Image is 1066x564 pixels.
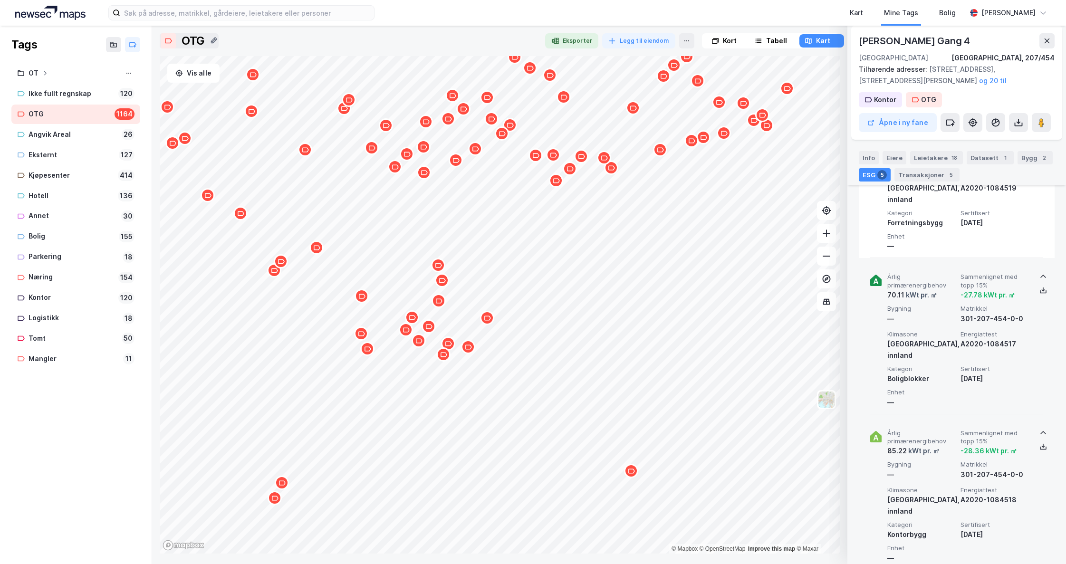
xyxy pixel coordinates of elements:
div: 414 [118,170,134,181]
span: Klimasone [887,486,957,494]
div: Map marker [388,160,402,174]
a: Eksternt127 [11,145,140,165]
div: Map marker [436,347,451,362]
div: Map marker [267,263,281,277]
a: Angvik Areal26 [11,125,140,144]
div: 301-207-454-0-0 [960,469,1030,480]
div: 120 [118,88,134,99]
img: Z [817,391,836,409]
div: Map marker [480,311,494,325]
div: Eksternt [29,149,115,161]
div: — [887,553,957,564]
div: [GEOGRAPHIC_DATA], innland [887,494,957,517]
a: OTG1164 [11,105,140,124]
div: A2020-1084518 [960,494,1030,506]
div: A2020-1084519 [960,182,1030,194]
div: Map marker [274,254,288,268]
span: Enhet [887,388,957,396]
div: Map marker [549,173,563,188]
div: Map marker [604,161,618,175]
span: Enhet [887,232,957,240]
div: 136 [118,190,134,201]
span: Sammenlignet med topp 15% [960,273,1030,289]
div: Map marker [441,112,455,126]
div: 1164 [115,108,134,120]
a: Ikke fullt regnskap120 [11,84,140,104]
div: Map marker [342,93,356,107]
div: Map marker [468,142,482,156]
div: Kjøpesenter [29,170,114,182]
div: Map marker [201,188,215,202]
div: Map marker [441,336,455,351]
div: Tags [11,37,37,52]
div: Map marker [298,143,312,157]
a: Improve this map [748,545,795,552]
div: -27.78 kWt pr. ㎡ [960,289,1015,301]
span: Kategori [887,521,957,529]
button: Legg til eiendom [602,33,675,48]
div: kWt pr. ㎡ [907,445,940,457]
span: Kategori [887,209,957,217]
div: Kort [723,35,737,47]
div: Map marker [354,326,368,341]
div: Map marker [400,147,414,161]
div: Boligblokker [887,373,957,384]
a: Logistikk18 [11,308,140,328]
div: Map marker [178,131,192,145]
div: Bolig [939,7,956,19]
div: Map marker [449,153,463,167]
div: Map marker [405,310,419,325]
div: Bygg [1018,151,1053,164]
div: Map marker [557,90,571,104]
div: 50 [122,333,134,344]
a: Annet30 [11,206,140,226]
div: Info [859,151,879,164]
div: — [887,313,957,325]
div: Map marker [680,49,694,64]
a: Kontor120 [11,288,140,307]
div: Næring [29,271,115,283]
a: Mangler11 [11,349,140,369]
div: — [887,397,957,408]
span: Tilhørende adresser: [859,65,929,73]
a: Hotell136 [11,186,140,206]
div: [GEOGRAPHIC_DATA] [859,52,928,64]
div: 2 [1039,153,1049,163]
div: Map marker [523,61,537,75]
div: — [887,240,957,252]
div: 30 [121,210,134,222]
div: 5 [946,170,956,180]
div: Map marker [432,294,446,308]
div: OT [29,67,38,79]
div: -28.36 kWt pr. ㎡ [960,445,1017,457]
div: Bolig [29,230,115,242]
div: Map marker [309,240,324,255]
div: Map marker [712,95,726,109]
div: Map marker [431,258,445,272]
span: Klimasone [887,330,957,338]
div: Map marker [626,101,640,115]
div: [DATE] [960,217,1030,229]
div: 26 [122,129,134,140]
div: Kontrollprogram for chat [1018,518,1066,564]
div: Hotell [29,190,114,202]
div: Map marker [780,81,794,96]
canvas: Map [160,56,840,554]
div: 18 [123,251,134,263]
div: Kontor [29,292,115,304]
a: OpenStreetMap [700,545,746,552]
div: kWt pr. ㎡ [904,289,937,301]
div: [PERSON_NAME] Gang 4 [859,33,972,48]
span: Sertifisert [960,521,1030,529]
div: Parkering [29,251,119,263]
div: Map marker [419,115,433,129]
div: Mine Tags [884,7,918,19]
span: Årlig primærenergibehov [887,273,957,289]
span: Energiattest [960,486,1030,494]
button: Eksporter [545,33,598,48]
div: Map marker [268,491,282,505]
div: [GEOGRAPHIC_DATA], innland [887,182,957,205]
div: Map marker [399,323,413,337]
div: Map marker [503,118,517,132]
div: Map marker [337,101,351,115]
